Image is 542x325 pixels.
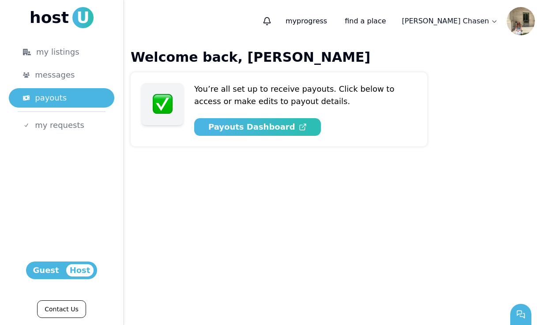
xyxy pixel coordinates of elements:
a: hostU [30,7,94,28]
div: You’re all set up to receive payouts. Click below to access or make edits to payout details. [194,83,417,108]
a: [PERSON_NAME] Chasen [397,12,503,30]
a: payouts [9,88,114,108]
span: Guest [30,264,63,276]
p: [PERSON_NAME] Chasen [402,16,489,26]
span: messages [35,69,75,81]
img: Stella Chasen avatar [507,7,535,35]
div: my listings [23,46,100,58]
h1: Welcome back, [PERSON_NAME] [131,49,535,65]
a: messages [9,65,114,85]
a: find a place [338,12,393,30]
img: money [153,94,173,114]
span: host [30,9,69,26]
a: my requests [9,116,114,135]
span: my requests [35,119,84,131]
a: my listings [9,42,114,62]
span: Host [66,264,94,276]
span: payouts [35,92,67,104]
p: progress [279,12,334,30]
a: Payouts Dashboard [194,118,321,136]
span: my [286,17,297,25]
a: Contact Us [37,300,86,318]
span: U [72,7,94,28]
